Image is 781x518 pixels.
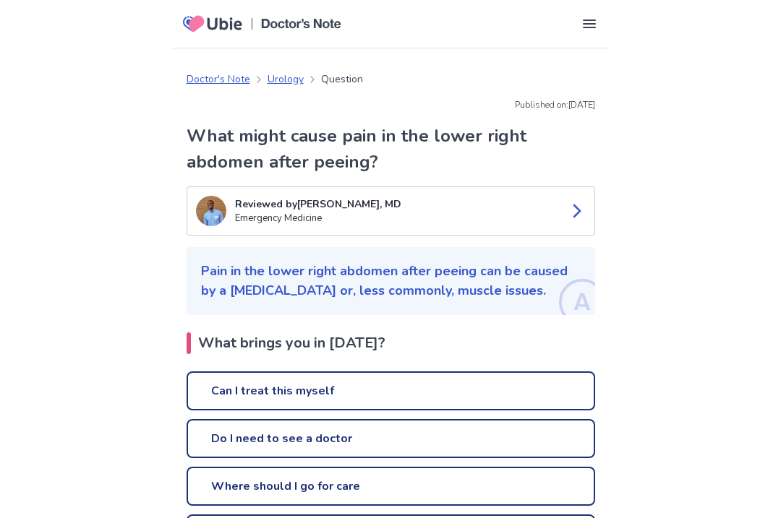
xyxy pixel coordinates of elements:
[187,419,595,458] a: Do I need to see a doctor
[201,262,581,301] p: Pain in the lower right abdomen after peeing can be caused by a [MEDICAL_DATA] or, less commonly,...
[187,332,595,354] h2: What brings you in [DATE]?
[187,72,250,87] a: Doctor's Note
[187,72,363,87] nav: breadcrumb
[321,72,363,87] p: Question
[187,98,595,111] p: Published on: [DATE]
[261,19,341,29] img: Doctors Note Logo
[196,196,226,226] img: Tomas Diaz
[187,123,595,175] h1: What might cause pain in the lower right abdomen after peeing?
[235,197,557,212] p: Reviewed by [PERSON_NAME], MD
[235,212,557,226] p: Emergency Medicine
[187,186,595,236] a: Tomas DiazReviewed by[PERSON_NAME], MDEmergency Medicine
[187,371,595,410] a: Can I treat this myself
[187,467,595,506] a: Where should I go for care
[268,72,304,87] a: Urology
